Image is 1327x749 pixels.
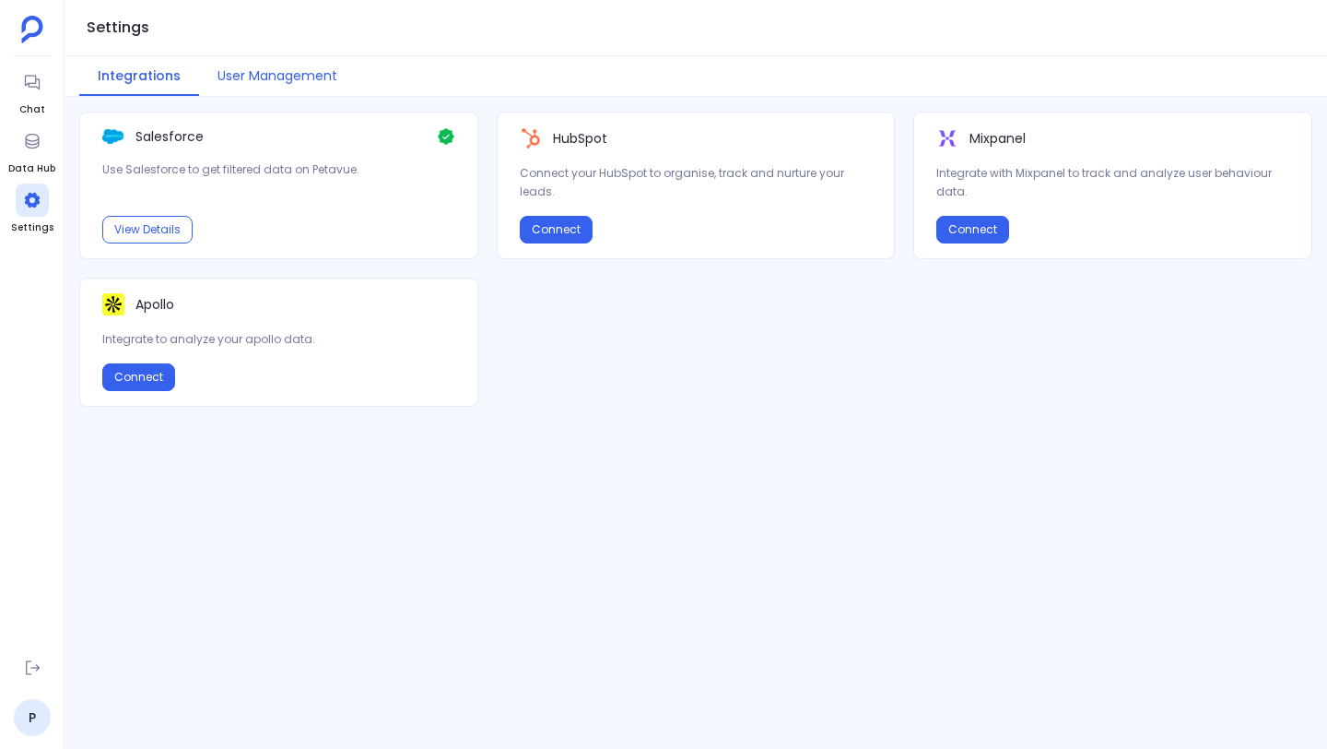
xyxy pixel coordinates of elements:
button: Connect [936,216,1009,244]
a: Data Hub [8,125,55,176]
p: Integrate to analyze your apollo data. [102,330,455,349]
span: Chat [16,102,49,117]
p: Integrate with Mixpanel to track and analyze user behaviour data. [936,164,1289,201]
p: HubSpot [553,129,607,148]
button: View Details [102,216,193,244]
a: Settings [11,184,53,235]
h1: Settings [87,15,149,41]
a: P [14,699,51,736]
span: Data Hub [8,161,55,176]
p: Mixpanel [969,129,1026,148]
span: Settings [11,220,53,235]
img: Check Icon [437,127,455,146]
p: Connect your HubSpot to organise, track and nurture your leads. [520,164,873,201]
button: User Management [199,56,356,96]
img: petavue logo [21,16,43,43]
button: Connect [102,363,175,391]
p: Use Salesforce to get filtered data on Petavue. [102,160,455,179]
button: Integrations [79,56,199,96]
a: Chat [16,65,49,117]
p: Apollo [135,295,174,314]
button: Connect [520,216,593,244]
p: Salesforce [135,127,204,146]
